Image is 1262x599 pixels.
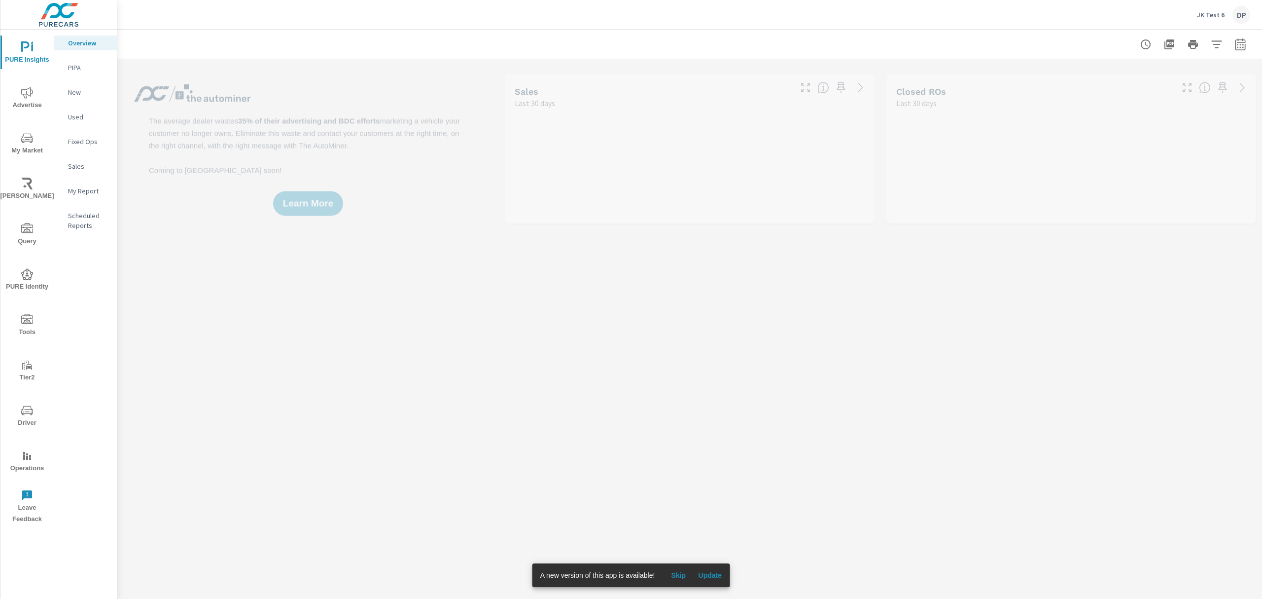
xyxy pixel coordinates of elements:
div: nav menu [0,30,54,529]
h5: Closed ROs [896,86,946,97]
span: Driver [3,405,51,429]
div: DP [1232,6,1250,24]
button: Make Fullscreen [798,80,813,96]
button: Update [694,567,726,583]
div: Used [54,110,117,124]
span: PURE Insights [3,41,51,66]
p: New [68,87,109,97]
a: See more details in report [853,80,869,96]
div: Sales [54,159,117,174]
span: Tools [3,314,51,338]
span: Operations [3,450,51,474]
button: "Export Report to PDF" [1159,35,1179,54]
p: Last 30 days [896,97,937,109]
span: A new version of this app is available! [540,571,655,579]
span: Save this to your personalized report [1215,80,1230,96]
span: Learn More [283,199,333,208]
span: Save this to your personalized report [833,80,849,96]
span: [PERSON_NAME] [3,178,51,202]
div: Scheduled Reports [54,208,117,233]
span: Leave Feedback [3,489,51,525]
button: Select Date Range [1230,35,1250,54]
p: PIPA [68,63,109,73]
span: Skip [666,571,690,580]
p: Last 30 days [515,97,555,109]
p: Sales [68,161,109,171]
button: Make Fullscreen [1179,80,1195,96]
div: PIPA [54,60,117,75]
span: Query [3,223,51,247]
div: Fixed Ops [54,134,117,149]
div: New [54,85,117,100]
p: Used [68,112,109,122]
p: Overview [68,38,109,48]
button: Print Report [1183,35,1203,54]
span: My Market [3,132,51,156]
span: Number of Repair Orders Closed by the selected dealership group over the selected time range. [So... [1199,82,1211,94]
span: Number of vehicles sold by the dealership over the selected date range. [Source: This data is sou... [817,82,829,94]
h5: Sales [515,86,538,97]
span: Tier2 [3,359,51,383]
p: JK Test 6 [1197,10,1225,19]
span: PURE Identity [3,268,51,293]
span: Advertise [3,87,51,111]
div: My Report [54,184,117,198]
a: See more details in report [1234,80,1250,96]
p: My Report [68,186,109,196]
button: Skip [663,567,694,583]
div: Overview [54,36,117,50]
button: Learn More [273,191,343,216]
p: Scheduled Reports [68,211,109,230]
span: Update [698,571,722,580]
p: Fixed Ops [68,137,109,147]
button: Apply Filters [1207,35,1227,54]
